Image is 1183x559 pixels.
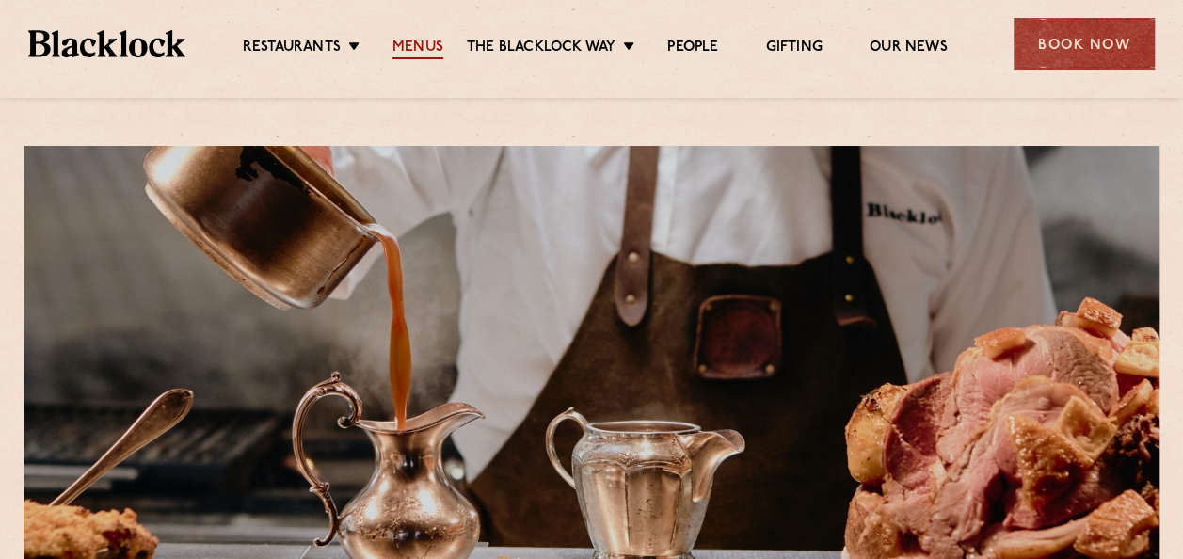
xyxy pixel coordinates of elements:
[1014,18,1155,70] div: Book Now
[467,39,615,59] a: The Blacklock Way
[392,39,443,59] a: Menus
[870,39,948,59] a: Our News
[28,30,185,56] img: BL_Textured_Logo-footer-cropped.svg
[667,39,718,59] a: People
[243,39,341,59] a: Restaurants
[765,39,822,59] a: Gifting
